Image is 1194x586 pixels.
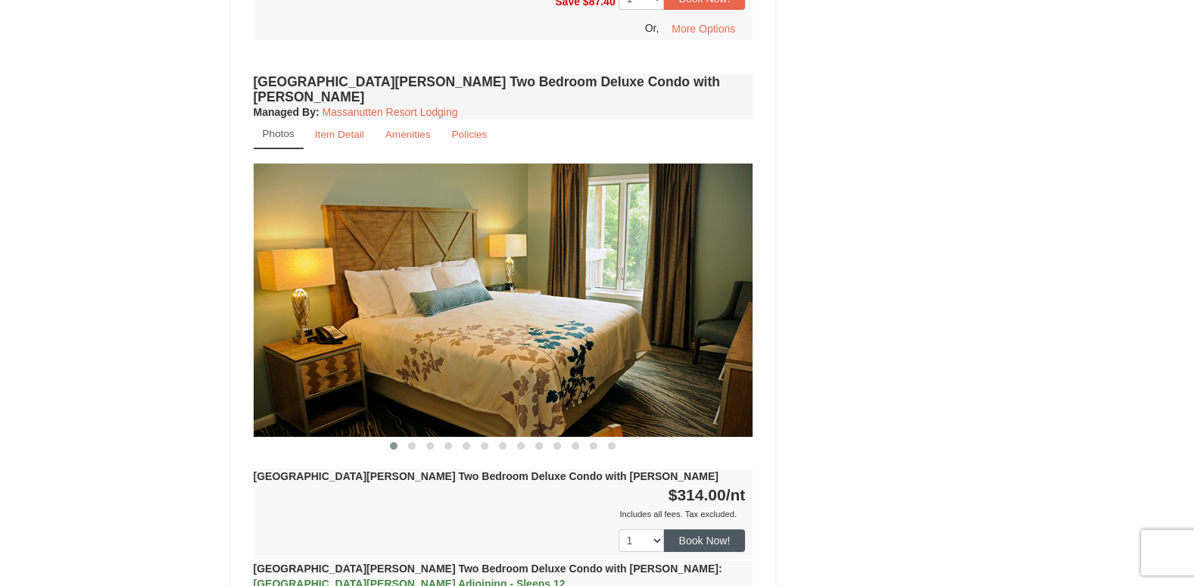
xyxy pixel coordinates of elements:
small: Photos [263,128,295,139]
a: Massanutten Resort Lodging [323,106,458,118]
span: /nt [726,486,746,503]
strong: $314.00 [669,486,746,503]
span: : [719,563,722,575]
span: Managed By [254,106,316,118]
button: Book Now! [664,529,746,552]
span: Or, [645,22,659,34]
h4: [GEOGRAPHIC_DATA][PERSON_NAME] Two Bedroom Deluxe Condo with [PERSON_NAME] [254,74,753,104]
a: Amenities [376,120,441,149]
img: 18876286-137-863bd0ca.jpg [254,164,753,437]
a: Policies [441,120,497,149]
strong: [GEOGRAPHIC_DATA][PERSON_NAME] Two Bedroom Deluxe Condo with [PERSON_NAME] [254,470,719,482]
button: More Options [662,17,745,40]
small: Policies [451,129,487,140]
a: Photos [254,120,304,149]
a: Item Detail [305,120,374,149]
strong: : [254,106,320,118]
div: Includes all fees. Tax excluded. [254,507,746,522]
small: Amenities [385,129,431,140]
small: Item Detail [315,129,364,140]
